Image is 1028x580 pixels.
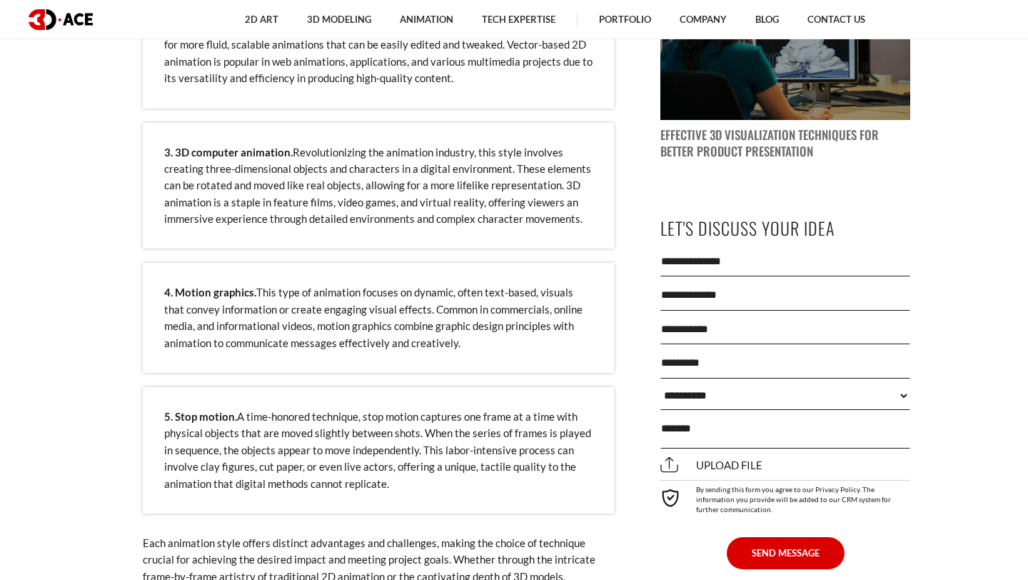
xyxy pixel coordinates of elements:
button: SEND MESSAGE [727,537,845,569]
p: A time-honored technique, stop motion captures one frame at a time with physical objects that are... [164,409,593,492]
strong: 4. Motion graphics. [164,286,256,299]
p: This type of animation focuses on dynamic, often text-based, visuals that convey information or c... [164,284,593,351]
div: By sending this form you agree to our Privacy Policy. The information you provide will be added t... [660,480,910,514]
p: Let's Discuss Your Idea [660,212,910,244]
p: A modern iteration of traditional 2D animation, this style utilizes computer software to create a... [164,4,593,87]
strong: 5. Stop motion. [164,410,237,423]
img: logo dark [29,9,93,30]
span: Upload file [660,459,762,471]
strong: 3. 3D computer animation. [164,146,293,159]
p: Effective 3D Visualization Techniques for Better Product Presentation [660,127,910,160]
p: Revolutionizing the animation industry, this style involves creating three-dimensional objects an... [164,144,593,228]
